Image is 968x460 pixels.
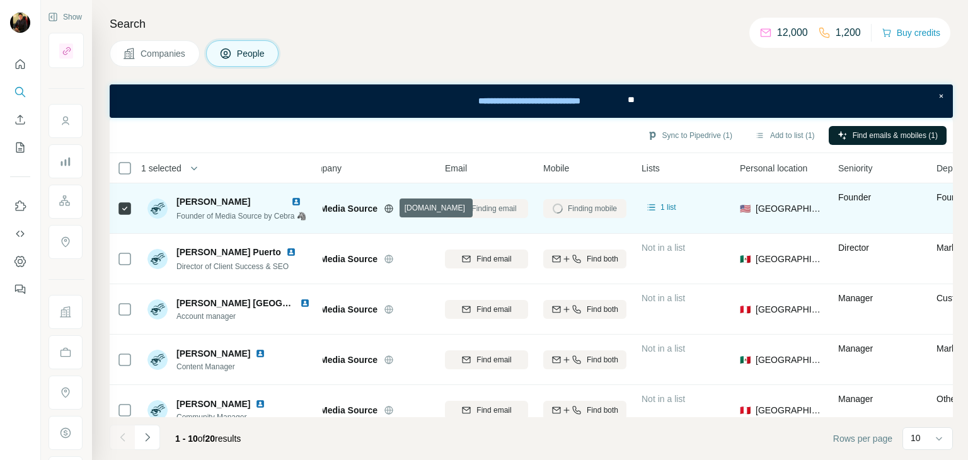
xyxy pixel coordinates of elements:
span: 🇲🇽 [740,354,751,366]
button: Show [39,8,91,26]
span: Director [838,243,869,253]
span: Mobile [543,162,569,175]
span: Find both [587,405,618,416]
span: Manager [838,343,873,354]
span: Community Manager [176,411,270,423]
button: Dashboard [10,250,30,273]
button: Find both [543,401,626,420]
button: Find email [445,250,528,268]
span: 🇲🇽 [740,253,751,265]
img: Avatar [147,299,168,319]
button: Find both [543,300,626,319]
button: Search [10,81,30,103]
button: Enrich CSV [10,108,30,131]
button: Navigate to next page [135,425,160,450]
span: Lists [642,162,660,175]
span: [PERSON_NAME] [176,197,250,207]
span: 🇵🇪 [740,404,751,417]
button: Find emails & mobiles (1) [829,126,947,145]
button: Find both [543,250,626,268]
button: Quick start [10,53,30,76]
button: Find both [543,350,626,369]
span: Companies [141,47,187,60]
span: 20 [205,434,216,444]
span: Media Source [320,354,377,366]
span: Not in a list [642,293,685,303]
span: Find emails & mobiles (1) [853,130,938,141]
iframe: Banner [110,84,953,118]
span: results [175,434,241,444]
span: Media Source [320,303,377,316]
img: Avatar [147,400,168,420]
span: Find both [587,354,618,365]
span: 🇵🇪 [740,303,751,316]
span: Manager [838,394,873,404]
button: Add to list (1) [746,126,824,145]
span: of [198,434,205,444]
button: Use Surfe API [10,222,30,245]
span: Not in a list [642,343,685,354]
span: [GEOGRAPHIC_DATA] [756,202,823,215]
img: LinkedIn logo [255,399,265,409]
span: [PERSON_NAME] [GEOGRAPHIC_DATA] [176,298,347,308]
img: Avatar [147,350,168,370]
span: [GEOGRAPHIC_DATA] [756,404,823,417]
span: Rows per page [833,432,892,445]
span: Media Source [320,253,377,265]
span: Seniority [838,162,872,175]
span: Media Source [320,404,377,417]
span: Find both [587,304,618,315]
img: Avatar [10,13,30,33]
span: Find email [476,405,511,416]
span: 1 list [660,202,676,213]
span: Find both [587,253,618,265]
img: Avatar [147,198,168,219]
span: People [237,47,266,60]
button: Find email [445,300,528,319]
span: [PERSON_NAME] [176,398,250,410]
button: Find email [445,350,528,369]
h4: Search [110,15,953,33]
span: Media Source [320,202,377,215]
img: LinkedIn logo [255,348,265,359]
p: 10 [911,432,921,444]
span: 1 - 10 [175,434,198,444]
span: Not in a list [642,243,685,253]
span: Find email [476,354,511,365]
span: Find email [476,253,511,265]
span: [PERSON_NAME] Puerto [176,246,281,258]
span: [GEOGRAPHIC_DATA] [756,354,823,366]
span: Not in a list [642,394,685,404]
img: LinkedIn logo [291,197,301,207]
button: Find email [445,401,528,420]
span: Other [936,394,959,404]
span: 1 selected [141,162,181,175]
img: Avatar [147,249,168,269]
span: Company [304,162,342,175]
p: 1,200 [836,25,861,40]
span: Founder [838,192,871,202]
button: My lists [10,136,30,159]
button: Sync to Pipedrive (1) [638,126,741,145]
span: [GEOGRAPHIC_DATA] [756,253,823,265]
button: Buy credits [882,24,940,42]
span: Account manager [176,311,315,322]
span: Personal location [740,162,807,175]
span: Manager [838,293,873,303]
span: Director of Client Success & SEO [176,262,289,271]
span: Email [445,162,467,175]
button: Feedback [10,278,30,301]
button: Use Surfe on LinkedIn [10,195,30,217]
img: LinkedIn logo [286,247,296,257]
span: Content Manager [176,361,270,372]
span: [GEOGRAPHIC_DATA] [756,303,823,316]
span: Find email [476,304,511,315]
img: LinkedIn logo [300,298,310,308]
span: [PERSON_NAME] [176,347,250,360]
p: 12,000 [777,25,808,40]
span: Founder of Media Source by Cebra 🦓 [176,212,306,221]
span: 🇺🇸 [740,202,751,215]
